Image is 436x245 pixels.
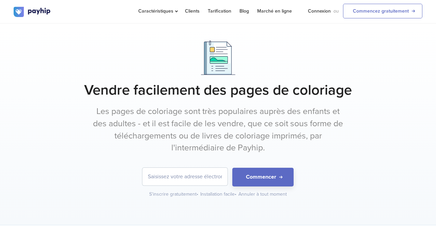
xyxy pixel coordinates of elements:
button: Commencer [232,168,294,186]
p: Les pages de coloriage sont très populaires auprès des enfants et des adultes - et il est facile ... [90,105,346,154]
span: Caractéristiques [138,8,177,14]
a: Commencez gratuitement [343,4,422,18]
span: • [197,191,198,197]
div: S'inscrire gratuitement [149,191,199,198]
input: Saisissez votre adresse électronique [142,168,228,185]
div: Installation facile [200,191,237,198]
span: • [235,191,236,197]
h1: Vendre facilement des pages de coloriage [14,82,422,99]
img: logo.svg [14,7,51,17]
img: Documents.png [201,40,235,75]
div: Annuler à tout moment [238,191,287,198]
